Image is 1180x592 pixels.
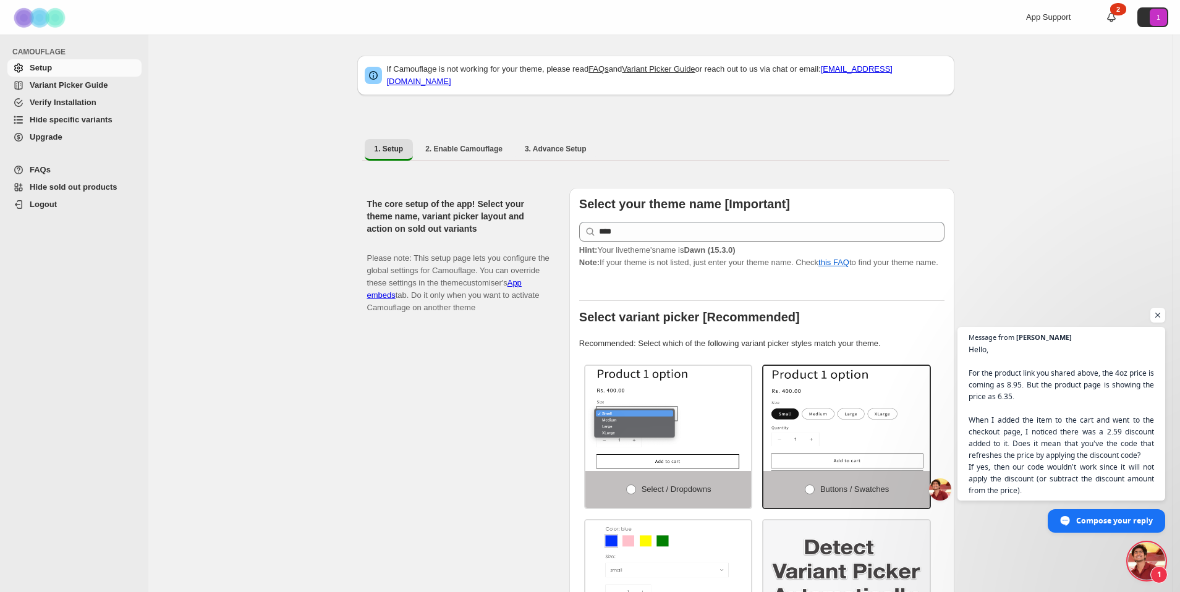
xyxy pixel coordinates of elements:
button: Avatar with initials 1 [1137,7,1168,27]
a: Open chat [1128,543,1165,580]
a: Variant Picker Guide [7,77,142,94]
span: Variant Picker Guide [30,80,108,90]
strong: Note: [579,258,600,267]
span: 1 [1150,566,1168,583]
h2: The core setup of the app! Select your theme name, variant picker layout and action on sold out v... [367,198,550,235]
a: FAQs [7,161,142,179]
span: CAMOUFLAGE [12,47,142,57]
a: Hide specific variants [7,111,142,129]
span: App Support [1026,12,1071,22]
span: Hide sold out products [30,182,117,192]
img: Buttons / Swatches [763,366,930,471]
img: Camouflage [10,1,72,35]
span: Verify Installation [30,98,96,107]
a: Variant Picker Guide [622,64,695,74]
a: Setup [7,59,142,77]
a: Verify Installation [7,94,142,111]
a: Logout [7,196,142,213]
span: 3. Advance Setup [525,144,587,154]
span: Upgrade [30,132,62,142]
a: FAQs [588,64,609,74]
a: 2 [1105,11,1118,23]
a: Upgrade [7,129,142,146]
span: 1. Setup [375,144,404,154]
span: Avatar with initials 1 [1150,9,1167,26]
p: If Camouflage is not working for your theme, please read and or reach out to us via chat or email: [387,63,947,88]
span: Buttons / Swatches [820,484,889,494]
span: Logout [30,200,57,209]
span: Setup [30,63,52,72]
strong: Dawn (15.3.0) [684,245,735,255]
span: [PERSON_NAME] [1016,334,1072,340]
a: Hide sold out products [7,179,142,196]
b: Select variant picker [Recommended] [579,310,800,324]
span: FAQs [30,165,51,174]
span: Compose your reply [1076,510,1153,531]
div: 2 [1110,3,1126,15]
p: Please note: This setup page lets you configure the global settings for Camouflage. You can overr... [367,240,550,314]
a: this FAQ [818,258,849,267]
span: Select / Dropdowns [642,484,711,494]
strong: Hint: [579,245,598,255]
span: Hide specific variants [30,115,112,124]
span: 2. Enable Camouflage [425,144,503,154]
span: Message from [969,334,1014,340]
p: Recommended: Select which of the following variant picker styles match your theme. [579,337,944,350]
img: Select / Dropdowns [585,366,752,471]
p: If your theme is not listed, just enter your theme name. Check to find your theme name. [579,244,944,269]
text: 1 [1157,14,1160,21]
span: Hello, For the product link you shared above, the 4oz price is coming as 8.95. But the product pa... [969,344,1154,567]
b: Select your theme name [Important] [579,197,790,211]
span: Your live theme's name is [579,245,736,255]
